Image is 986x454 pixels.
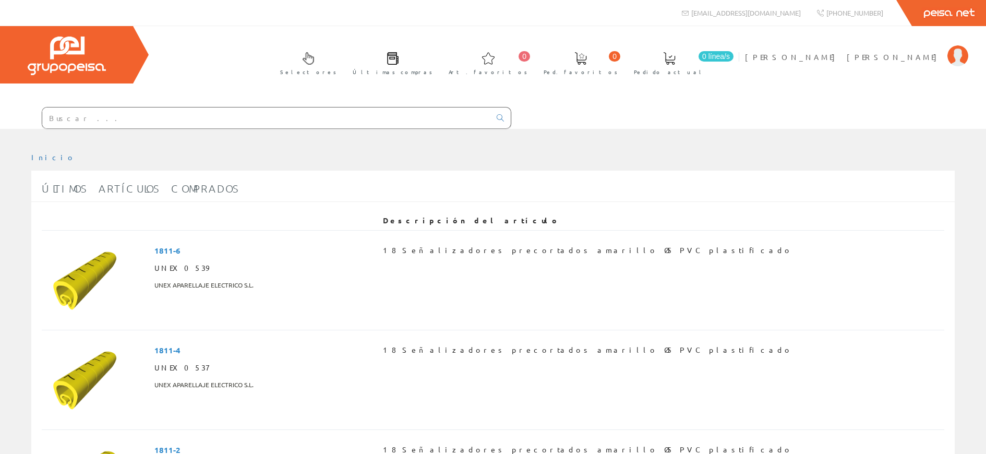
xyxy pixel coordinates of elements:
[154,359,209,376] span: UNEX0537
[699,51,734,62] span: 0 línea/s
[383,341,792,359] span: 18 Señalizadores precortados amarillo Ø5 PVC plastificado
[449,67,527,77] span: Art. favoritos
[42,107,490,128] input: Buscar ...
[31,152,76,162] a: Inicio
[609,51,620,62] span: 0
[379,211,933,230] th: Descripción del artículo
[519,51,530,62] span: 0
[154,241,181,259] span: 1811-6
[46,341,124,419] img: Foto artículo 18 Señalizadores precortados amarillo Ø5 PVC plastificado (150x150)
[634,67,705,77] span: Pedido actual
[691,8,801,17] span: [EMAIL_ADDRESS][DOMAIN_NAME]
[280,67,336,77] span: Selectores
[154,259,209,277] span: UNEX0539
[46,241,124,319] img: Foto artículo 18 Señalizadores precortados amarillo Ø5 PVC plastificado (150x150)
[154,376,254,394] span: UNEX APARELLAJE ELECTRICO S.L.
[42,182,240,195] span: Últimos artículos comprados
[342,43,438,81] a: Últimas compras
[826,8,883,17] span: [PHONE_NUMBER]
[28,37,106,75] img: Grupo Peisa
[270,43,342,81] a: Selectores
[745,43,968,53] a: [PERSON_NAME] [PERSON_NAME]
[383,241,792,259] span: 18 Señalizadores precortados amarillo Ø5 PVC plastificado
[154,341,181,359] span: 1811-4
[544,67,618,77] span: Ped. favoritos
[154,277,254,294] span: UNEX APARELLAJE ELECTRICO S.L.
[745,52,942,62] span: [PERSON_NAME] [PERSON_NAME]
[353,67,432,77] span: Últimas compras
